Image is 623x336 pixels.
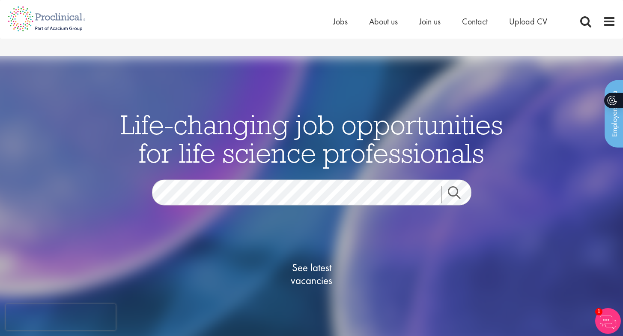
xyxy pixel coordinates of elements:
span: Life-changing job opportunities for life science professionals [120,107,503,170]
a: Job search submit button [441,186,478,203]
a: About us [369,16,398,27]
a: Jobs [333,16,348,27]
a: Upload CV [509,16,547,27]
span: 1 [595,308,602,315]
span: See latest vacancies [269,261,355,287]
img: Chatbot [595,308,621,334]
a: See latestvacancies [269,227,355,321]
a: Join us [419,16,441,27]
iframe: reCAPTCHA [6,304,116,330]
a: Contact [462,16,488,27]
